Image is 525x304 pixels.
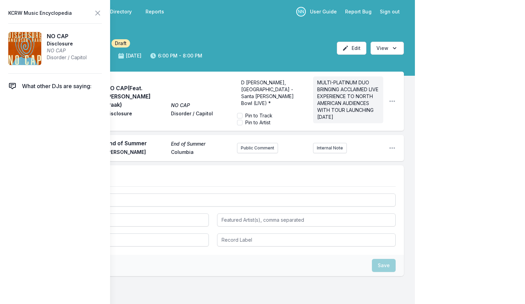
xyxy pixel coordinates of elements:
a: Reports [141,6,168,18]
button: Sign out [376,6,404,18]
span: Disclosure [106,110,167,118]
span: Disorder / Capitol [171,110,232,118]
button: Edit [337,42,366,55]
span: MULTI-PLATINUM DUO BRINGING ACCLAIMED LIVE EXPERIENCE TO NORTH AMERICAN AUDIENCES WITH TOUR LAUNC... [317,80,380,120]
span: D [PERSON_NAME], [GEOGRAPHIC_DATA] - Santa [PERSON_NAME] Bowl (LIVE) * [241,80,295,106]
span: NO CAP [171,102,232,109]
span: NO CAP [47,47,87,54]
input: Record Label [217,233,396,247]
button: Public Comment [237,143,278,153]
button: Open playlist item options [389,98,396,105]
button: Save [372,259,396,272]
span: KCRW Music Encyclopedia [8,8,72,18]
button: Open playlist item options [389,145,396,151]
span: End of Summer [171,140,232,147]
span: Disclosure [47,40,87,47]
p: Nassir Nassirzadeh [296,7,306,17]
span: [DATE] [118,52,141,59]
input: Artist [30,213,209,227]
input: Album Title [30,233,209,247]
span: 6:00 PM - 8:00 PM [150,52,202,59]
a: Report Bug [341,6,376,18]
input: Featured Artist(s), comma separated [217,213,396,227]
a: User Guide [306,6,341,18]
span: End of Summer [106,139,167,147]
button: Internal Note [313,143,347,153]
span: Columbia [171,149,232,157]
input: Track Title [30,193,396,207]
span: Disorder / Capitol [47,54,87,61]
span: Draft [111,39,130,48]
span: What other DJs are saying: [22,82,92,90]
span: NO CAP [47,32,87,40]
img: NO CAP [8,32,41,65]
span: [PERSON_NAME] [106,149,167,157]
button: Open options [371,42,404,55]
span: NO CAP (Feat. [PERSON_NAME] .Paak) [106,84,167,109]
label: Pin to Artist [245,119,270,126]
label: Pin to Track [245,112,272,119]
